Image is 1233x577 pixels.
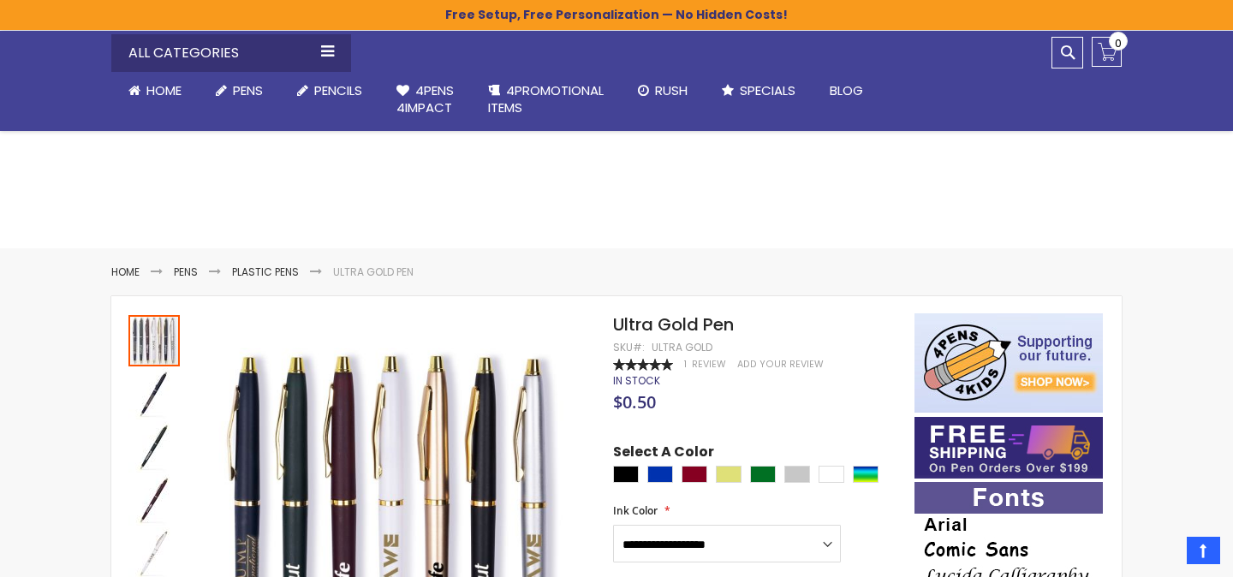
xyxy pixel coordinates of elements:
iframe: Google Customer Reviews [1092,531,1233,577]
div: All Categories [111,34,351,72]
span: Home [146,81,182,99]
div: Burgundy [682,466,707,483]
a: Rush [621,72,705,110]
span: Blog [830,81,863,99]
div: Ultra Gold Pen [128,419,182,473]
div: 100% [613,359,673,371]
span: 4PROMOTIONAL ITEMS [488,81,604,116]
a: Home [111,265,140,279]
div: Green [750,466,776,483]
a: 4PROMOTIONALITEMS [471,72,621,128]
div: Ultra Gold Pen [128,366,182,419]
a: Add Your Review [737,358,824,371]
a: 4Pens4impact [379,72,471,128]
a: Pens [199,72,280,110]
span: Ink Color [613,503,658,518]
span: Pencils [314,81,362,99]
a: 1 Review [684,358,729,371]
img: Ultra Gold Pen [128,474,180,526]
div: Black [613,466,639,483]
img: Ultra Gold Pen [128,421,180,473]
a: Pens [174,265,198,279]
div: White [819,466,844,483]
span: $0.50 [613,390,656,413]
div: Blue [647,466,673,483]
a: Pencils [280,72,379,110]
div: Ultra Gold Pen [128,473,182,526]
span: Review [692,358,726,371]
img: Ultra Gold Pen [128,368,180,419]
span: Rush [655,81,688,99]
span: 0 [1115,35,1122,51]
span: Ultra Gold Pen [613,312,734,336]
img: 4pens 4 kids [914,313,1103,413]
div: Gold [716,466,742,483]
a: Specials [705,72,813,110]
span: 1 [684,358,687,371]
span: Specials [740,81,795,99]
a: Plastic Pens [232,265,299,279]
img: Free shipping on orders over $199 [914,417,1103,479]
div: Ultra Gold Pen [128,313,182,366]
span: In stock [613,373,660,388]
a: Blog [813,72,880,110]
span: Pens [233,81,263,99]
span: Select A Color [613,443,714,466]
div: Assorted [853,466,879,483]
div: Silver [784,466,810,483]
div: Availability [613,374,660,388]
a: Home [111,72,199,110]
div: Ultra Gold [652,341,712,354]
a: 0 [1092,37,1122,67]
span: 4Pens 4impact [396,81,454,116]
strong: SKU [613,340,645,354]
li: Ultra Gold Pen [333,265,414,279]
